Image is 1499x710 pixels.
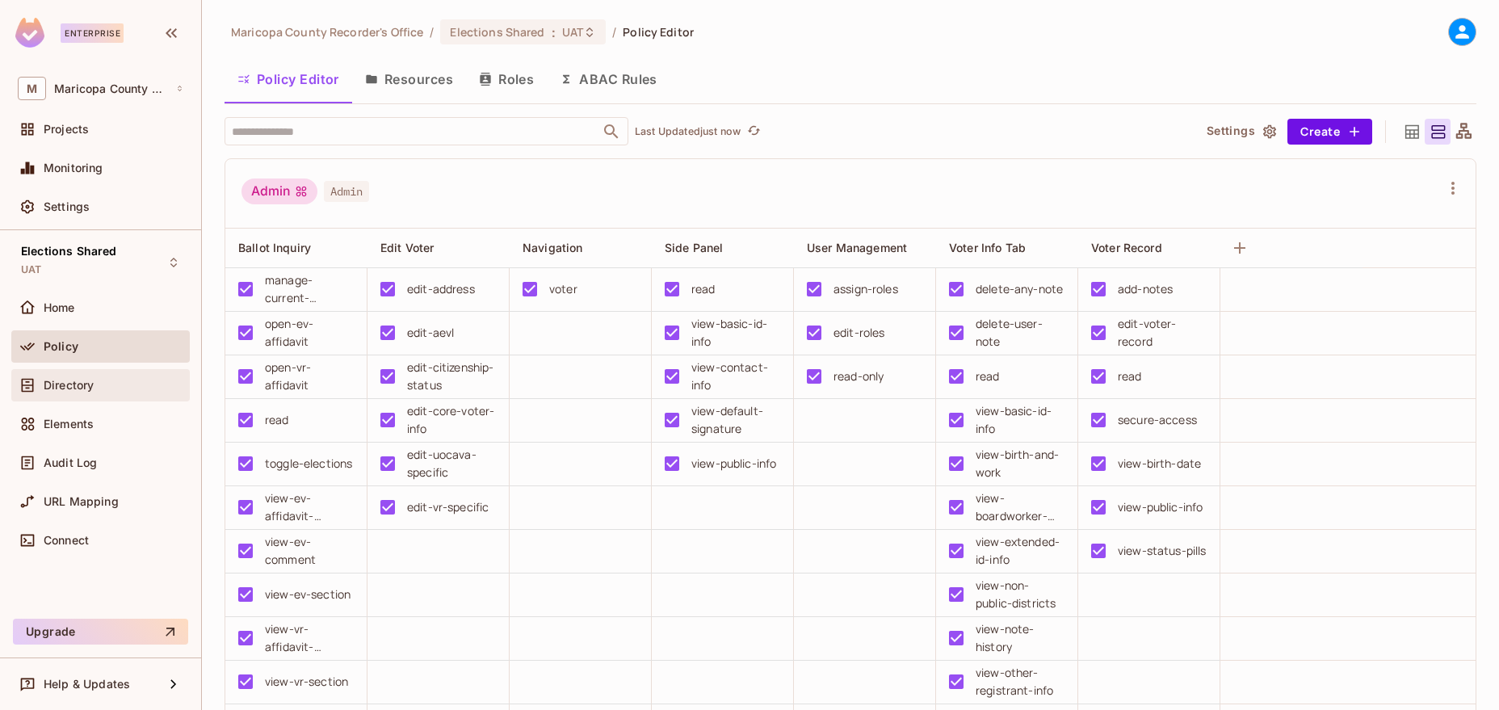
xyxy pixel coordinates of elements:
[231,24,423,40] span: the active workspace
[407,446,496,481] div: edit-uocava-specific
[976,446,1064,481] div: view-birth-and-work
[833,368,884,385] div: read-only
[635,125,741,138] p: Last Updated just now
[549,280,577,298] div: voter
[547,59,670,99] button: ABAC Rules
[430,24,434,40] li: /
[1118,498,1203,516] div: view-public-info
[241,179,317,204] div: Admin
[1287,119,1372,145] button: Create
[44,200,90,213] span: Settings
[265,533,354,569] div: view-ev-comment
[562,24,583,40] span: UAT
[1118,368,1142,385] div: read
[551,26,556,39] span: :
[833,280,898,298] div: assign-roles
[523,241,583,254] span: Navigation
[976,533,1064,569] div: view-extended-id-info
[54,82,167,95] span: Workspace: Maricopa County Recorder's Office
[21,245,116,258] span: Elections Shared
[238,241,311,254] span: Ballot Inquiry
[747,124,761,140] span: refresh
[1118,280,1173,298] div: add-notes
[265,271,354,307] div: manage-current-elections
[265,315,354,351] div: open-ev-affidavit
[13,619,188,645] button: Upgrade
[407,498,489,516] div: edit-vr-specific
[44,301,75,314] span: Home
[44,456,97,469] span: Audit Log
[744,122,763,141] button: refresh
[18,77,46,100] span: M
[976,402,1064,438] div: view-basic-id-info
[1118,315,1207,351] div: edit-voter-record
[15,18,44,48] img: SReyMgAAAABJRU5ErkJggg==
[324,181,369,202] span: Admin
[976,577,1064,612] div: view-non-public-districts
[976,280,1063,298] div: delete-any-note
[741,122,763,141] span: Click to refresh data
[691,402,780,438] div: view-default-signature
[665,241,724,254] span: Side Panel
[691,455,776,473] div: view-public-info
[691,359,780,394] div: view-contact-info
[61,23,124,43] div: Enterprise
[44,495,119,508] span: URL Mapping
[44,534,89,547] span: Connect
[1200,119,1281,145] button: Settings
[265,489,354,525] div: view-ev-affidavit-signature
[691,315,780,351] div: view-basic-id-info
[833,324,885,342] div: edit-roles
[265,673,348,691] div: view-vr-section
[976,489,1064,525] div: view-boardworker-status
[600,120,623,143] button: Open
[44,340,78,353] span: Policy
[407,324,454,342] div: edit-aevl
[612,24,616,40] li: /
[265,411,289,429] div: read
[407,359,496,394] div: edit-citizenship-status
[44,123,89,136] span: Projects
[1118,411,1197,429] div: secure-access
[44,418,94,431] span: Elements
[44,678,130,691] span: Help & Updates
[265,455,352,473] div: toggle-elections
[380,241,435,254] span: Edit Voter
[807,241,907,254] span: User Management
[265,359,354,394] div: open-vr-affidavit
[44,162,103,174] span: Monitoring
[691,280,716,298] div: read
[225,59,352,99] button: Policy Editor
[976,620,1064,656] div: view-note-history
[265,586,351,603] div: view-ev-section
[1118,455,1201,473] div: view-birth-date
[407,402,496,438] div: edit-core-voter-info
[976,315,1064,351] div: delete-user-note
[1118,542,1207,560] div: view-status-pills
[466,59,547,99] button: Roles
[623,24,694,40] span: Policy Editor
[1091,241,1162,254] span: Voter Record
[407,280,475,298] div: edit-address
[352,59,466,99] button: Resources
[976,664,1064,699] div: view-other-registrant-info
[44,379,94,392] span: Directory
[450,24,544,40] span: Elections Shared
[976,368,1000,385] div: read
[21,263,41,276] span: UAT
[949,241,1026,254] span: Voter Info Tab
[265,620,354,656] div: view-vr-affidavit-signature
